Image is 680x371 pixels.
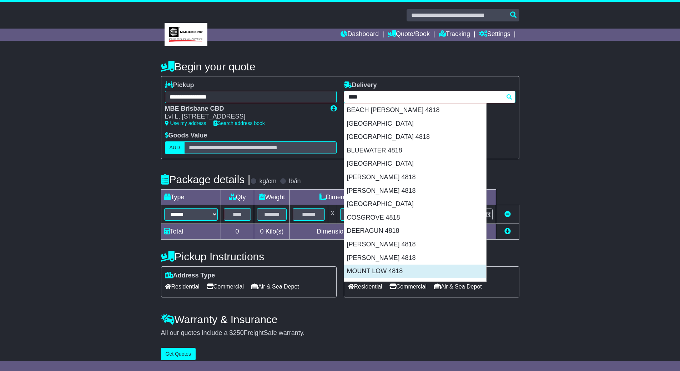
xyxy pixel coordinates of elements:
[161,174,251,185] h4: Package details |
[344,104,486,117] div: BEACH [PERSON_NAME] 4818
[165,120,206,126] a: Use my address
[259,177,276,185] label: kg/cm
[161,329,519,337] div: All our quotes include a $ FreightSafe warranty.
[344,117,486,131] div: [GEOGRAPHIC_DATA]
[221,224,254,239] td: 0
[165,105,323,113] div: MBE Brisbane CBD
[165,81,194,89] label: Pickup
[213,120,265,126] a: Search address book
[165,132,207,140] label: Goods Value
[165,272,215,280] label: Address Type
[207,281,244,292] span: Commercial
[165,141,185,154] label: AUD
[254,189,290,205] td: Weight
[344,171,486,184] div: [PERSON_NAME] 4818
[260,228,263,235] span: 0
[165,23,207,46] img: MBE Brisbane CBD
[344,251,486,265] div: [PERSON_NAME] 4818
[289,177,301,185] label: lb/in
[161,224,221,239] td: Total
[290,189,423,205] td: Dimensions (L x W x H)
[165,281,200,292] span: Residential
[290,224,423,239] td: Dimensions in Centimetre(s)
[344,184,486,198] div: [PERSON_NAME] 4818
[344,81,377,89] label: Delivery
[344,211,486,225] div: COSGROVE 4818
[344,91,515,103] typeahead: Please provide city
[233,329,244,336] span: 250
[388,29,430,41] a: Quote/Book
[161,348,196,360] button: Get Quotes
[344,144,486,157] div: BLUEWATER 4818
[221,189,254,205] td: Qty
[344,265,486,278] div: MOUNT LOW 4818
[344,197,486,211] div: [GEOGRAPHIC_DATA]
[439,29,470,41] a: Tracking
[344,130,486,144] div: [GEOGRAPHIC_DATA] 4818
[479,29,510,41] a: Settings
[389,281,427,292] span: Commercial
[328,205,337,224] td: x
[344,278,486,292] div: [GEOGRAPHIC_DATA][PERSON_NAME] 4818
[344,224,486,238] div: DEERAGUN 4818
[344,157,486,171] div: [GEOGRAPHIC_DATA]
[504,211,511,218] a: Remove this item
[434,281,482,292] span: Air & Sea Depot
[504,228,511,235] a: Add new item
[161,61,519,72] h4: Begin your quote
[161,189,221,205] td: Type
[344,238,486,251] div: [PERSON_NAME] 4818
[254,224,290,239] td: Kilo(s)
[348,281,382,292] span: Residential
[251,281,299,292] span: Air & Sea Depot
[341,29,379,41] a: Dashboard
[161,314,519,325] h4: Warranty & Insurance
[165,113,323,121] div: Lvl L, [STREET_ADDRESS]
[161,251,337,262] h4: Pickup Instructions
